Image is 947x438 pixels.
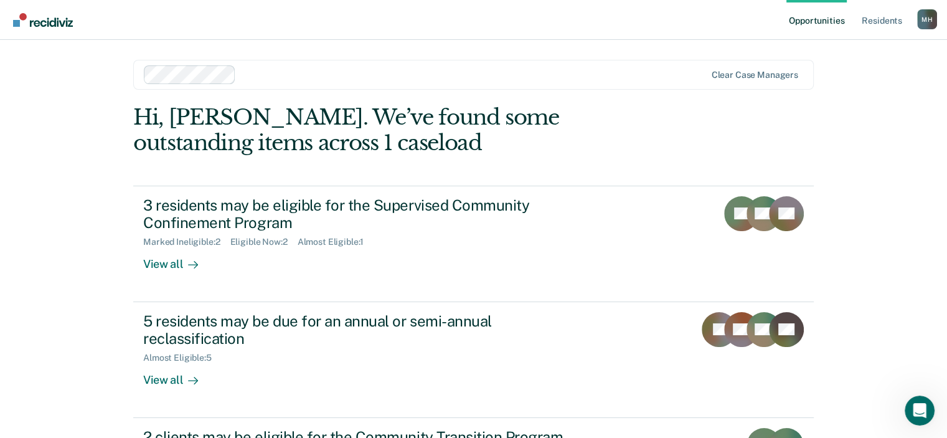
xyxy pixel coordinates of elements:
[143,363,213,388] div: View all
[133,105,677,156] div: Hi, [PERSON_NAME]. We’ve found some outstanding items across 1 caseload
[230,237,298,247] div: Eligible Now : 2
[133,186,814,302] a: 3 residents may be eligible for the Supervised Community Confinement ProgramMarked Ineligible:2El...
[143,247,213,272] div: View all
[917,9,937,29] div: M H
[133,302,814,418] a: 5 residents may be due for an annual or semi-annual reclassificationAlmost Eligible:5View all
[917,9,937,29] button: Profile dropdown button
[13,13,73,27] img: Recidiviz
[143,237,230,247] div: Marked Ineligible : 2
[298,237,374,247] div: Almost Eligible : 1
[143,353,222,363] div: Almost Eligible : 5
[143,312,580,348] div: 5 residents may be due for an annual or semi-annual reclassification
[143,196,580,232] div: 3 residents may be eligible for the Supervised Community Confinement Program
[905,396,935,426] iframe: Intercom live chat
[712,70,798,80] div: Clear case managers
